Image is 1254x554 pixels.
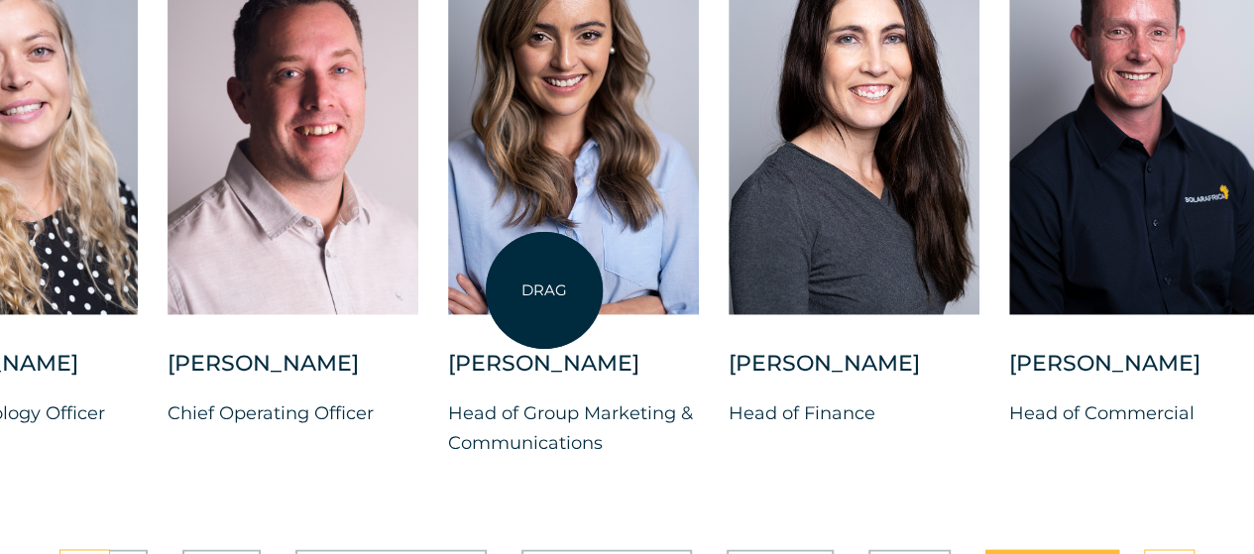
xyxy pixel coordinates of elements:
[168,398,418,428] p: Chief Operating Officer
[729,349,979,398] div: [PERSON_NAME]
[729,398,979,428] p: Head of Finance
[168,349,418,398] div: [PERSON_NAME]
[448,398,699,458] p: Head of Group Marketing & Communications
[448,349,699,398] div: [PERSON_NAME]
